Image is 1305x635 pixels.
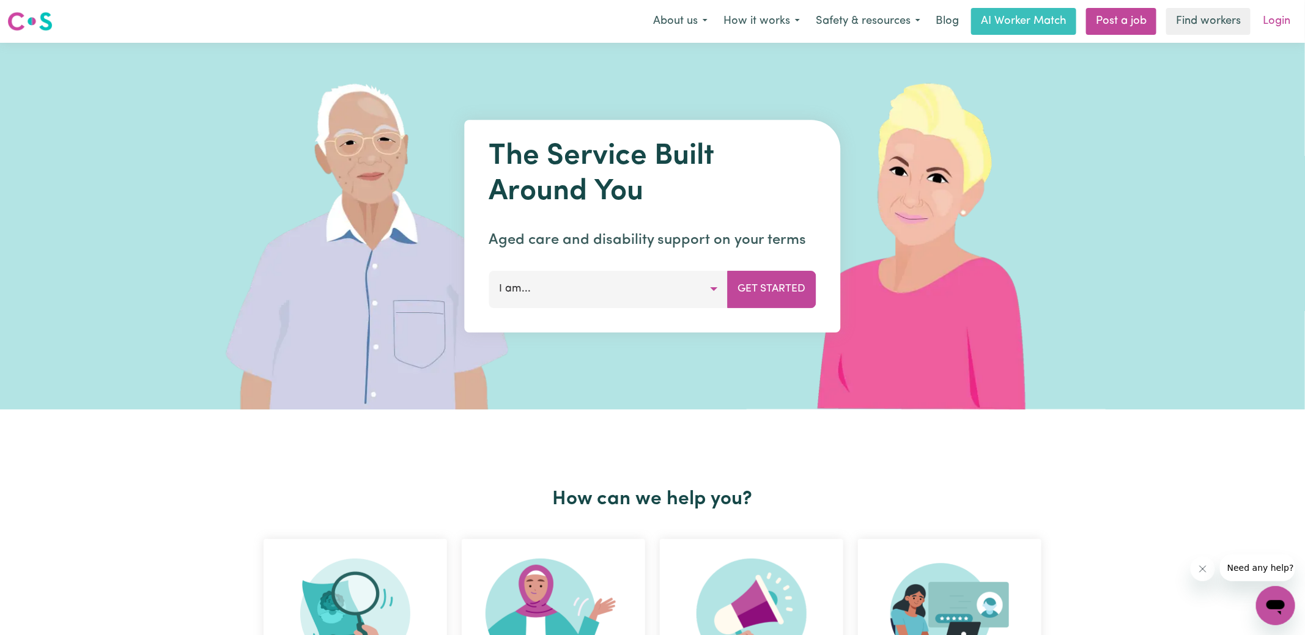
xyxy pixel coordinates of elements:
iframe: Message from company [1220,554,1295,581]
button: I am... [489,271,728,307]
a: Careseekers logo [7,7,53,35]
button: About us [645,9,715,34]
iframe: Button to launch messaging window [1256,586,1295,625]
p: Aged care and disability support on your terms [489,229,816,251]
h1: The Service Built Around You [489,139,816,210]
h2: How can we help you? [256,488,1049,511]
button: Get Started [728,271,816,307]
img: Careseekers logo [7,10,53,32]
a: Find workers [1166,8,1251,35]
button: Safety & resources [808,9,928,34]
a: Post a job [1086,8,1156,35]
button: How it works [715,9,808,34]
a: Login [1255,8,1298,35]
iframe: Close message [1191,557,1215,581]
a: Blog [928,8,966,35]
a: AI Worker Match [971,8,1076,35]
